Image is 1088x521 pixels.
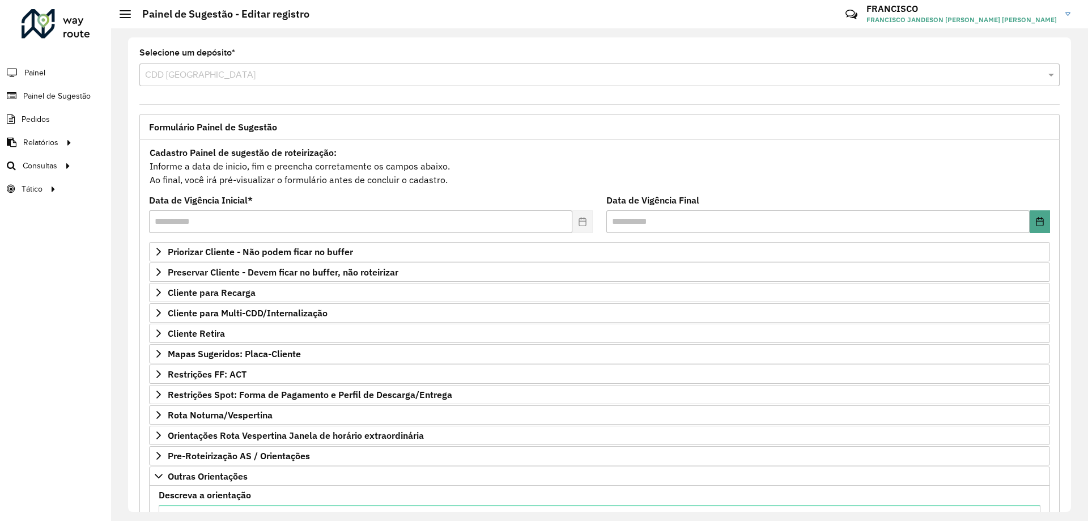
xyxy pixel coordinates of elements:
[168,329,225,338] span: Cliente Retira
[149,283,1050,302] a: Cliente para Recarga
[149,446,1050,465] a: Pre-Roteirização AS / Orientações
[168,288,256,297] span: Cliente para Recarga
[149,324,1050,343] a: Cliente Retira
[149,405,1050,425] a: Rota Noturna/Vespertina
[24,67,45,79] span: Painel
[149,242,1050,261] a: Priorizar Cliente - Não podem ficar no buffer
[149,365,1050,384] a: Restrições FF: ACT
[22,113,50,125] span: Pedidos
[866,15,1057,25] span: FRANCISCO JANDESON [PERSON_NAME] [PERSON_NAME]
[168,268,398,277] span: Preservar Cliente - Devem ficar no buffer, não roteirizar
[149,467,1050,486] a: Outras Orientações
[23,90,91,102] span: Painel de Sugestão
[168,308,328,317] span: Cliente para Multi-CDD/Internalização
[168,410,273,420] span: Rota Noturna/Vespertina
[839,2,864,27] a: Contato Rápido
[149,385,1050,404] a: Restrições Spot: Forma de Pagamento e Perfil de Descarga/Entrega
[159,488,251,502] label: Descreva a orientação
[22,183,42,195] span: Tático
[168,247,353,256] span: Priorizar Cliente - Não podem ficar no buffer
[149,262,1050,282] a: Preservar Cliente - Devem ficar no buffer, não roteirizar
[149,193,253,207] label: Data de Vigência Inicial
[866,3,1057,14] h3: FRANCISCO
[150,147,337,158] strong: Cadastro Painel de sugestão de roteirização:
[149,426,1050,445] a: Orientações Rota Vespertina Janela de horário extraordinária
[131,8,309,20] h2: Painel de Sugestão - Editar registro
[168,390,452,399] span: Restrições Spot: Forma de Pagamento e Perfil de Descarga/Entrega
[168,431,424,440] span: Orientações Rota Vespertina Janela de horário extraordinária
[1030,210,1050,233] button: Choose Date
[149,303,1050,323] a: Cliente para Multi-CDD/Internalização
[23,160,57,172] span: Consultas
[23,137,58,149] span: Relatórios
[168,472,248,481] span: Outras Orientações
[606,193,699,207] label: Data de Vigência Final
[168,370,246,379] span: Restrições FF: ACT
[149,122,277,132] span: Formulário Painel de Sugestão
[168,451,310,460] span: Pre-Roteirização AS / Orientações
[149,344,1050,363] a: Mapas Sugeridos: Placa-Cliente
[149,145,1050,187] div: Informe a data de inicio, fim e preencha corretamente os campos abaixo. Ao final, você irá pré-vi...
[168,349,301,358] span: Mapas Sugeridos: Placa-Cliente
[139,46,235,60] label: Selecione um depósito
